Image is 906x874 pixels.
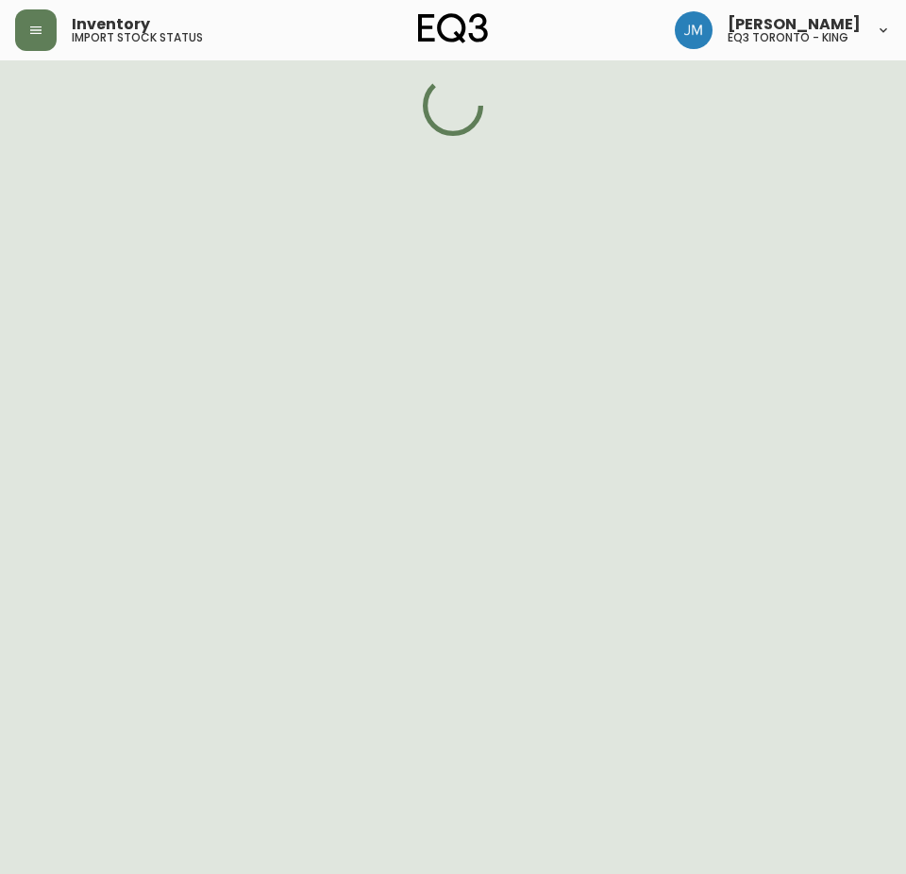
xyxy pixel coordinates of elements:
[728,32,848,43] h5: eq3 toronto - king
[418,13,488,43] img: logo
[72,32,203,43] h5: import stock status
[72,17,150,32] span: Inventory
[675,11,713,49] img: b88646003a19a9f750de19192e969c24
[728,17,861,32] span: [PERSON_NAME]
